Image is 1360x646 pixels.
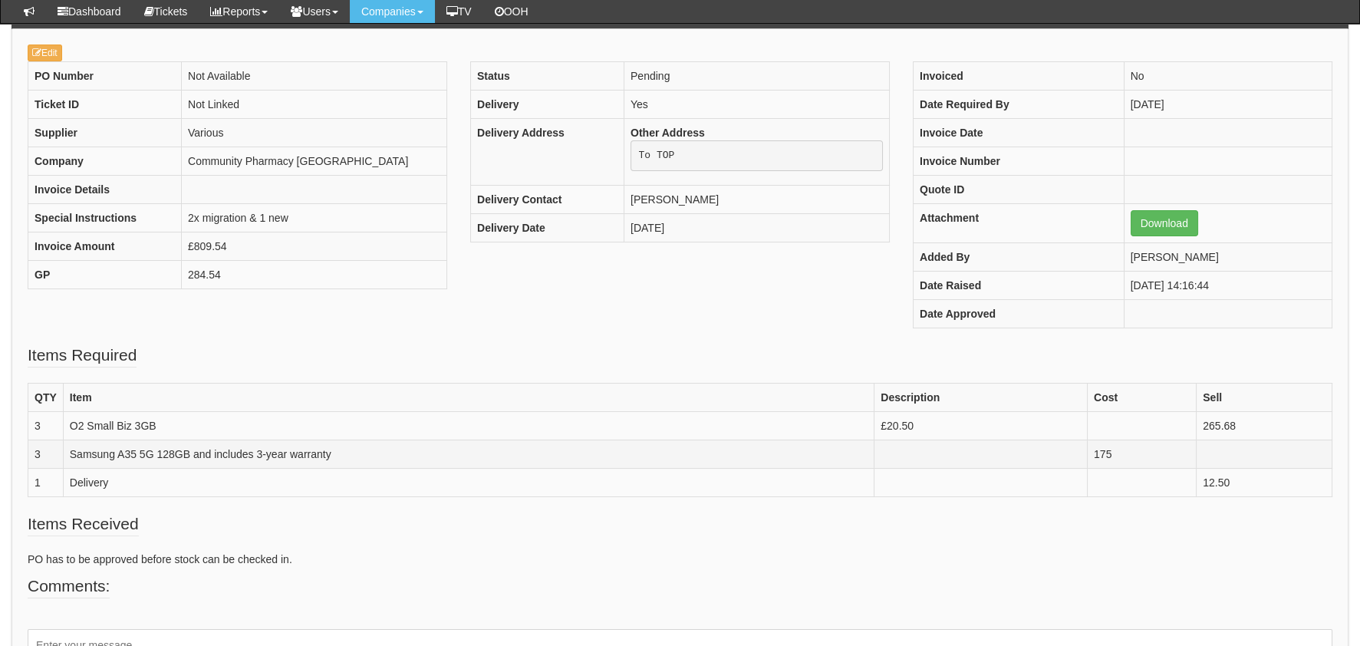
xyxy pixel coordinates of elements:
[913,176,1124,204] th: Quote ID
[470,185,624,213] th: Delivery Contact
[624,62,889,91] td: Pending
[913,300,1124,328] th: Date Approved
[1197,469,1332,497] td: 12.50
[182,261,447,289] td: 284.54
[913,62,1124,91] th: Invoiced
[182,119,447,147] td: Various
[28,62,182,91] th: PO Number
[1124,243,1332,272] td: [PERSON_NAME]
[913,204,1124,243] th: Attachment
[913,272,1124,300] th: Date Raised
[1124,272,1332,300] td: [DATE] 14:16:44
[182,204,447,232] td: 2x migration & 1 new
[28,147,182,176] th: Company
[913,243,1124,272] th: Added By
[624,185,889,213] td: [PERSON_NAME]
[470,62,624,91] th: Status
[1088,440,1197,469] td: 175
[28,469,64,497] td: 1
[182,91,447,119] td: Not Linked
[28,261,182,289] th: GP
[1088,384,1197,412] th: Cost
[28,91,182,119] th: Ticket ID
[470,213,624,242] th: Delivery Date
[28,440,64,469] td: 3
[470,119,624,186] th: Delivery Address
[28,344,137,367] legend: Items Required
[1124,62,1332,91] td: No
[624,213,889,242] td: [DATE]
[624,91,889,119] td: Yes
[913,91,1124,119] th: Date Required By
[63,469,874,497] td: Delivery
[28,552,1332,567] p: PO has to be approved before stock can be checked in.
[1197,412,1332,440] td: 265.68
[874,412,1088,440] td: £20.50
[28,575,110,598] legend: Comments:
[28,176,182,204] th: Invoice Details
[28,384,64,412] th: QTY
[182,232,447,261] td: £809.54
[28,119,182,147] th: Supplier
[874,384,1088,412] th: Description
[631,140,883,171] pre: To TOP
[631,127,705,139] b: Other Address
[1124,91,1332,119] td: [DATE]
[63,384,874,412] th: Item
[182,147,447,176] td: Community Pharmacy [GEOGRAPHIC_DATA]
[470,91,624,119] th: Delivery
[182,62,447,91] td: Not Available
[913,147,1124,176] th: Invoice Number
[1197,384,1332,412] th: Sell
[28,412,64,440] td: 3
[28,204,182,232] th: Special Instructions
[28,44,62,61] a: Edit
[1131,210,1198,236] a: Download
[28,513,139,536] legend: Items Received
[28,232,182,261] th: Invoice Amount
[63,440,874,469] td: Samsung A35 5G 128GB and includes 3-year warranty
[913,119,1124,147] th: Invoice Date
[63,412,874,440] td: O2 Small Biz 3GB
